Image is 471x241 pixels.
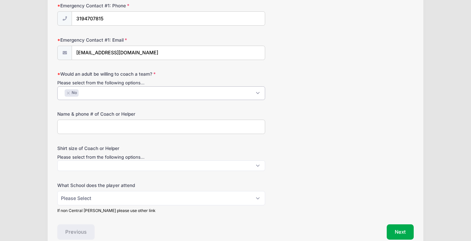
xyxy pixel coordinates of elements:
input: (xxx) xxx-xxxx [72,11,265,26]
input: email@email.com [72,46,265,60]
textarea: Search [61,90,65,96]
textarea: Search [61,164,65,170]
label: Emergency Contact #1: Email [57,37,176,43]
span: No [72,90,77,96]
label: Would an adult be willing to coach a team? [57,71,176,77]
button: Next [387,224,414,240]
div: Please select from the following options... [57,154,265,161]
label: Emergency Contact #1: Phone [57,2,176,9]
div: Please select from the following options... [57,80,265,86]
button: Remove item [66,92,70,94]
li: No [65,89,79,97]
label: What School does the player attend [57,182,176,189]
label: Shirt size of Coach or Helper [57,145,176,152]
div: If non Central [PERSON_NAME] please use other link [57,208,265,214]
label: Name & phone # of Coach or Helper [57,111,176,117]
